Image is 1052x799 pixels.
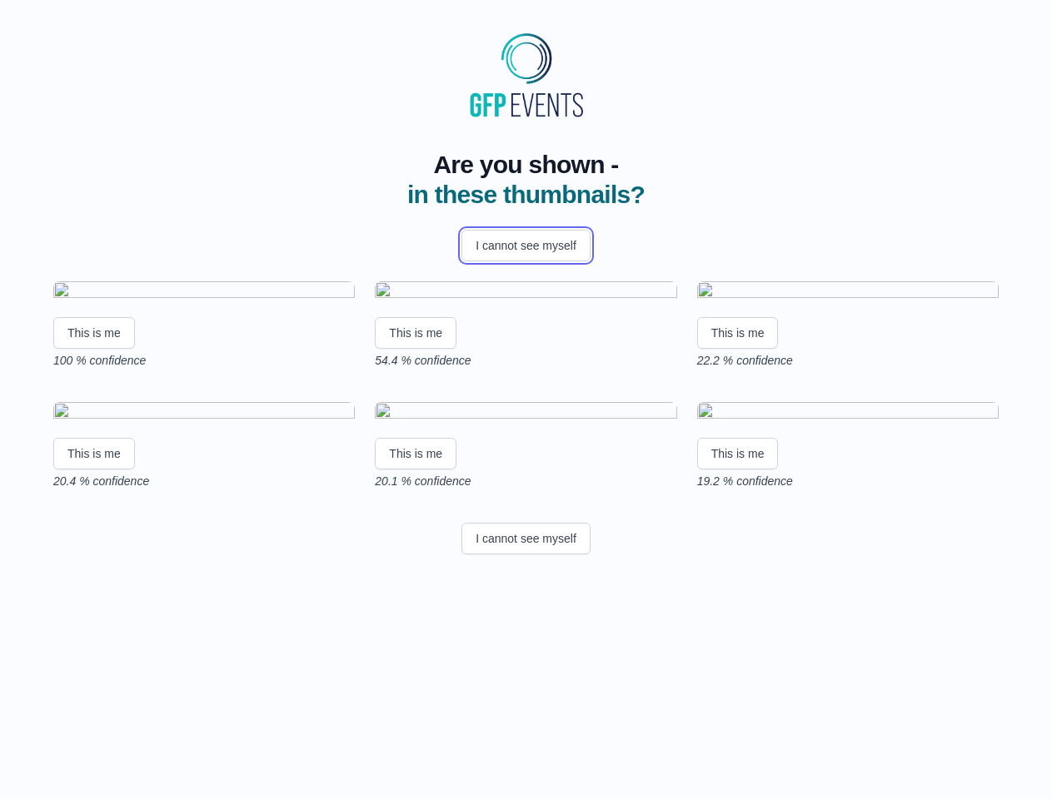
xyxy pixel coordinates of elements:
[375,281,676,304] img: 578f58dd136c809b8d3e617216b9f95fc00db582.gif
[697,281,999,304] img: 3cbcd9f3fb502c51da564c3417fbcf2020abe4f2.gif
[375,438,456,469] button: This is me
[53,438,135,469] button: This is me
[697,438,779,469] button: This is me
[53,402,355,424] img: 66630020ccc5e2a304d63a43de242210ac74fe66.gif
[53,281,355,304] img: 09d741ec620c7a3808bc6abe023da8782bb89f5c.gif
[697,402,999,424] img: 2bf6a9cf3a30c78e8ff30b3637cfaf999bb247e4.gif
[53,473,355,489] p: 20.4 % confidence
[697,473,999,489] p: 19.2 % confidence
[407,181,645,208] span: in these thumbnails?
[697,352,999,369] p: 22.2 % confidence
[375,317,456,349] button: This is me
[53,317,135,349] button: This is me
[53,352,355,369] p: 100 % confidence
[375,473,676,489] p: 20.1 % confidence
[375,402,676,424] img: 4df20ca0b7237d0abaddb8b47eba72b8be7f9ade.gif
[697,317,779,349] button: This is me
[464,27,589,123] img: MyGraduationClip
[461,523,591,554] button: I cannot see myself
[461,230,591,261] button: I cannot see myself
[375,352,676,369] p: 54.4 % confidence
[407,150,645,180] span: Are you shown -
